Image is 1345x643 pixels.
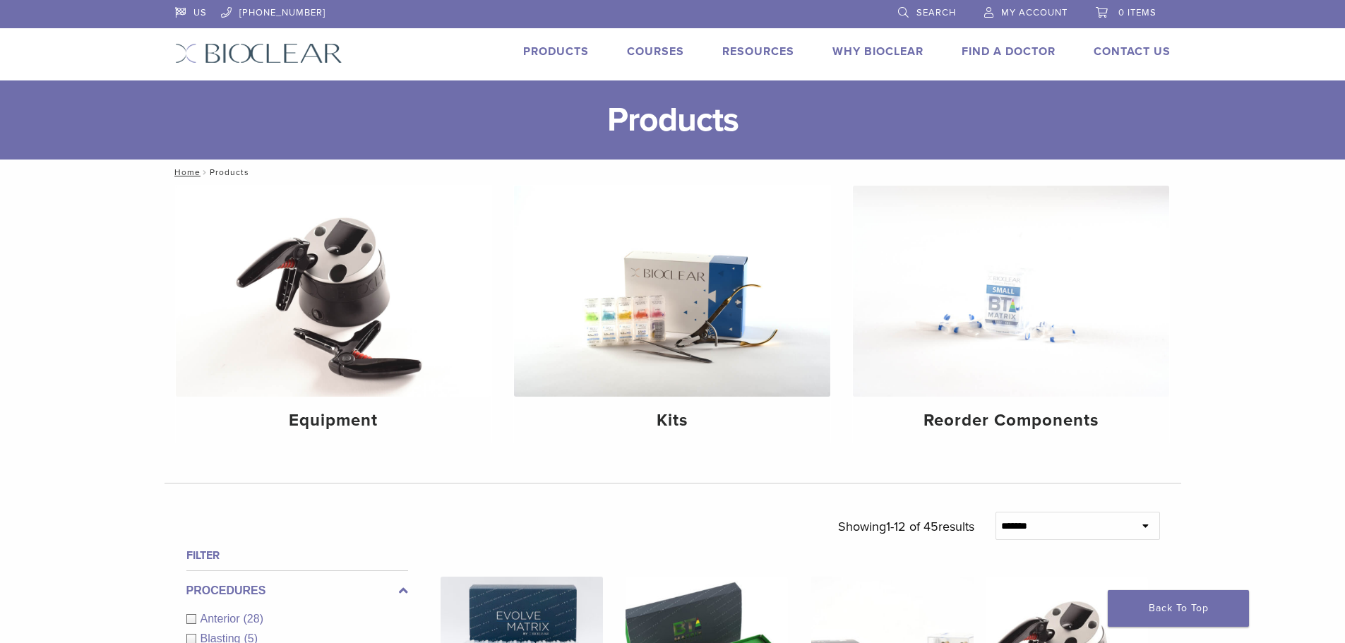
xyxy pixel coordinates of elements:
[1094,44,1171,59] a: Contact Us
[176,186,492,443] a: Equipment
[186,582,408,599] label: Procedures
[832,44,923,59] a: Why Bioclear
[1001,7,1068,18] span: My Account
[838,512,974,541] p: Showing results
[864,408,1158,433] h4: Reorder Components
[201,613,244,625] span: Anterior
[853,186,1169,397] img: Reorder Components
[523,44,589,59] a: Products
[722,44,794,59] a: Resources
[201,169,210,176] span: /
[186,547,408,564] h4: Filter
[916,7,956,18] span: Search
[1118,7,1156,18] span: 0 items
[514,186,830,397] img: Kits
[514,186,830,443] a: Kits
[244,613,263,625] span: (28)
[187,408,481,433] h4: Equipment
[165,160,1181,185] nav: Products
[176,186,492,397] img: Equipment
[853,186,1169,443] a: Reorder Components
[525,408,819,433] h4: Kits
[1108,590,1249,627] a: Back To Top
[886,519,938,534] span: 1-12 of 45
[627,44,684,59] a: Courses
[962,44,1056,59] a: Find A Doctor
[170,167,201,177] a: Home
[175,43,342,64] img: Bioclear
